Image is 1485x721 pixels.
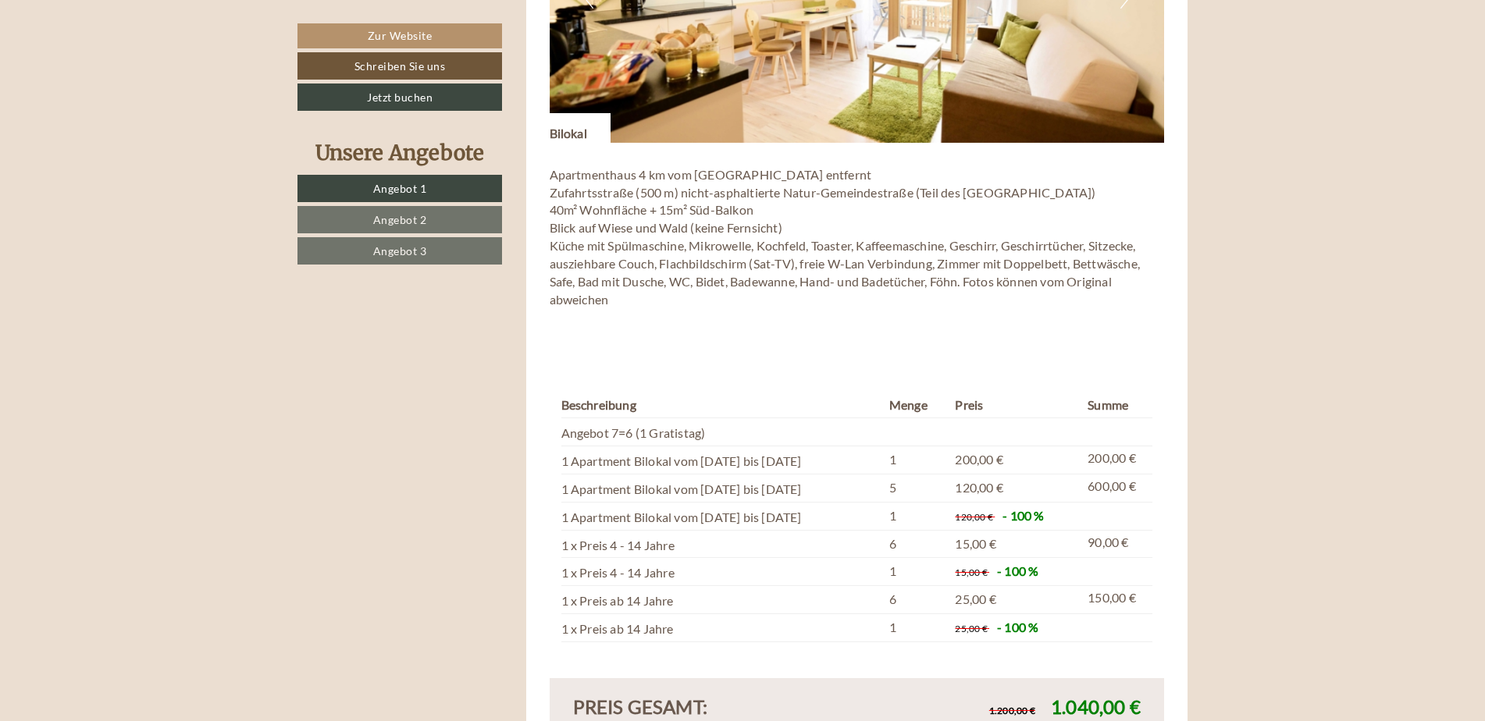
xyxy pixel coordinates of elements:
td: 1 x Preis 4 - 14 Jahre [561,530,883,558]
p: Apartmenthaus 4 km vom [GEOGRAPHIC_DATA] entfernt Zufahrtsstraße (500 m) nicht-asphaltierte Natur... [550,166,1165,327]
span: 200,00 € [955,452,1003,467]
a: Jetzt buchen [297,83,502,111]
div: Bilokal [550,113,611,143]
span: 1.040,00 € [1051,695,1141,718]
div: Unsere Angebote [297,138,502,167]
a: Schreiben Sie uns [297,52,502,80]
td: 6 [883,586,949,614]
span: - 100 % [1002,508,1044,523]
span: - 100 % [997,620,1038,634]
div: Sie [370,46,591,59]
span: 15,00 € [955,536,995,551]
td: 1 x Preis 4 - 14 Jahre [561,558,883,586]
td: 1 x Preis ab 14 Jahre [561,586,883,614]
th: Beschreibung [561,393,883,417]
span: 25,00 € [955,591,995,606]
td: 1 [883,558,949,586]
button: Senden [529,411,615,439]
td: 1 Apartment Bilokal vom [DATE] bis [DATE] [561,502,883,530]
td: 1 [883,446,949,474]
span: - 100 % [997,563,1038,578]
span: 15,00 € [955,566,987,578]
span: 25,00 € [955,623,987,634]
td: 90,00 € [1081,530,1152,558]
td: 1 x Preis ab 14 Jahre [561,614,883,642]
span: Angebot 1 [373,182,427,195]
small: 17:35 [370,76,591,87]
span: 1.200,00 € [989,705,1035,716]
span: 120,00 € [955,480,1003,495]
td: 6 [883,530,949,558]
span: Angebot 2 [373,213,427,226]
div: Preis gesamt: [561,694,857,720]
td: 1 [883,502,949,530]
th: Summe [1081,393,1152,417]
div: Montag [270,12,345,39]
td: 200,00 € [1081,446,1152,474]
span: 120,00 € [955,511,993,523]
td: 1 [883,614,949,642]
div: Guten Tag, wie können wir Ihnen helfen? [362,43,603,91]
td: 5 [883,474,949,502]
td: 600,00 € [1081,474,1152,502]
th: Menge [883,393,949,417]
th: Preis [949,393,1081,417]
td: 150,00 € [1081,586,1152,614]
td: Angebot 7=6 (1 Gratistag) [561,418,883,446]
td: 1 Apartment Bilokal vom [DATE] bis [DATE] [561,446,883,474]
a: Zur Website [297,23,502,48]
span: Angebot 3 [373,244,427,257]
td: 1 Apartment Bilokal vom [DATE] bis [DATE] [561,474,883,502]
